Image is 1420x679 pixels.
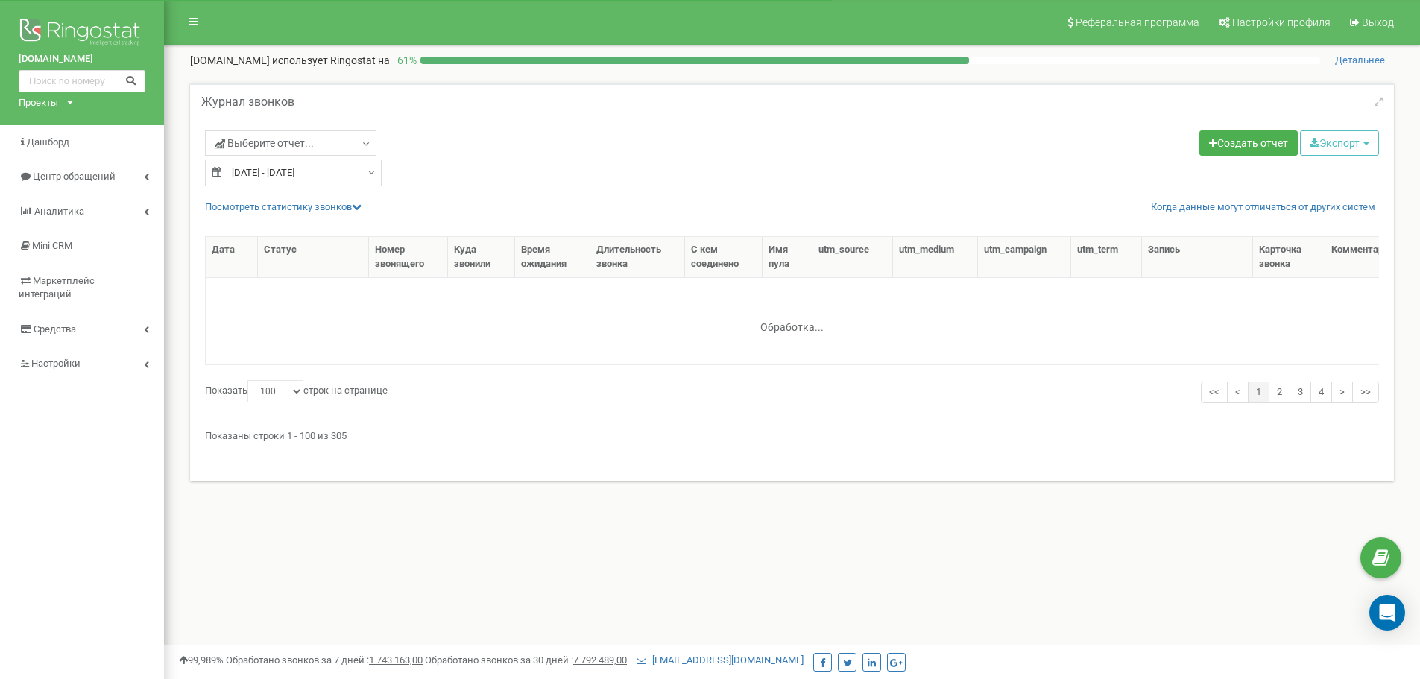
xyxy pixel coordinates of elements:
[19,15,145,52] img: Ringostat logo
[699,309,886,332] div: Обработка...
[1201,382,1228,403] a: <<
[1199,130,1298,156] a: Создать отчет
[272,54,390,66] span: использует Ringostat на
[685,237,763,277] th: С кем соединено
[448,237,515,277] th: Куда звонили
[1352,382,1379,403] a: >>
[258,237,369,277] th: Статус
[893,237,979,277] th: utm_medium
[1331,382,1353,403] a: >
[812,237,892,277] th: utm_source
[1300,130,1379,156] button: Экспорт
[205,201,362,212] a: Посмотреть cтатистику звонков
[1227,382,1249,403] a: <
[1071,237,1142,277] th: utm_term
[573,654,627,666] u: 7 792 489,00
[205,130,376,156] a: Выберите отчет...
[206,237,258,277] th: Дата
[369,654,423,666] u: 1 743 163,00
[590,237,685,277] th: Длительность звонка
[205,380,388,402] label: Показать строк на странице
[215,136,314,151] span: Выберите отчет...
[515,237,591,277] th: Время ожидания
[1269,382,1290,403] a: 2
[33,171,116,182] span: Центр обращений
[27,136,69,148] span: Дашборд
[1232,16,1331,28] span: Настройки профиля
[425,654,627,666] span: Обработано звонков за 30 дней :
[1369,595,1405,631] div: Open Intercom Messenger
[31,358,81,369] span: Настройки
[19,96,58,110] div: Проекты
[763,237,812,277] th: Имя пула
[978,237,1071,277] th: utm_campaign
[32,240,72,251] span: Mini CRM
[1290,382,1311,403] a: 3
[247,380,303,402] select: Показатьстрок на странице
[637,654,804,666] a: [EMAIL_ADDRESS][DOMAIN_NAME]
[226,654,423,666] span: Обработано звонков за 7 дней :
[19,70,145,92] input: Поиск по номеру
[19,52,145,66] a: [DOMAIN_NAME]
[201,95,294,109] h5: Журнал звонков
[1142,237,1253,277] th: Запись
[1253,237,1325,277] th: Карточка звонка
[1076,16,1199,28] span: Реферальная программа
[369,237,448,277] th: Номер звонящего
[34,323,76,335] span: Средства
[1362,16,1394,28] span: Выход
[1248,382,1269,403] a: 1
[190,53,390,68] p: [DOMAIN_NAME]
[1310,382,1332,403] a: 4
[34,206,84,217] span: Аналитика
[205,423,1379,443] div: Показаны строки 1 - 100 из 305
[19,275,95,300] span: Маркетплейс интеграций
[179,654,224,666] span: 99,989%
[1325,237,1418,277] th: Комментарии
[1335,54,1385,66] span: Детальнее
[390,53,420,68] p: 61 %
[1151,200,1375,215] a: Когда данные могут отличаться от других систем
